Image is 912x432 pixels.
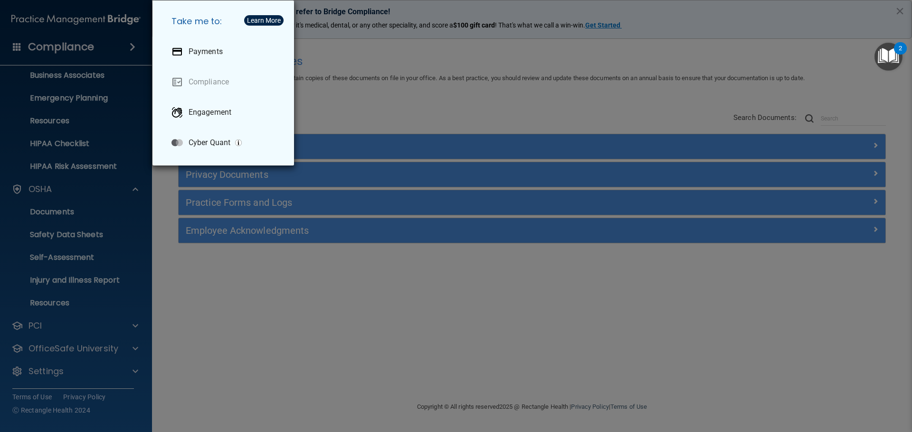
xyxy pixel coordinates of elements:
[899,48,902,61] div: 2
[244,15,284,26] button: Learn More
[874,43,902,71] button: Open Resource Center, 2 new notifications
[189,138,230,147] p: Cyber Quant
[164,8,286,35] h5: Take me to:
[247,17,281,24] div: Learn More
[189,47,223,56] p: Payments
[164,69,286,95] a: Compliance
[164,129,286,156] a: Cyber Quant
[164,38,286,65] a: Payments
[189,108,231,117] p: Engagement
[164,99,286,126] a: Engagement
